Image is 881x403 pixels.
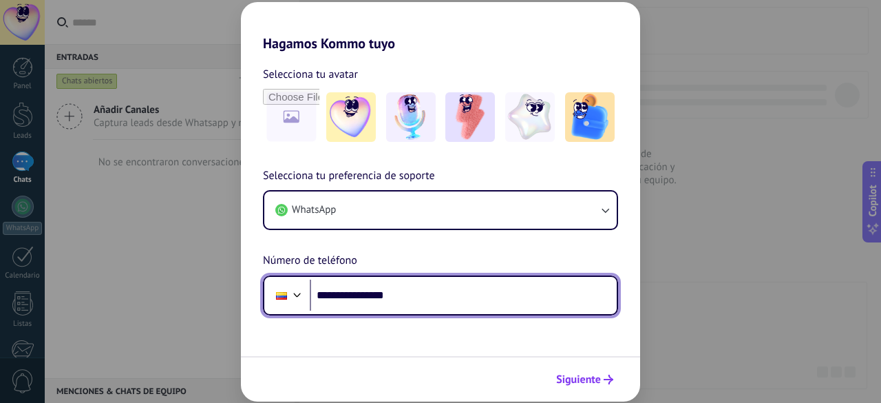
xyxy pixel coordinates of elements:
span: WhatsApp [292,203,336,217]
span: Siguiente [556,375,601,384]
button: Siguiente [550,368,619,391]
img: -2.jpeg [386,92,436,142]
div: Colombia: + 57 [268,281,295,310]
img: -5.jpeg [565,92,615,142]
button: WhatsApp [264,192,617,229]
img: -3.jpeg [445,92,495,142]
span: Selecciona tu avatar [263,65,358,83]
span: Número de teléfono [263,252,357,270]
h2: Hagamos Kommo tuyo [241,2,640,52]
span: Selecciona tu preferencia de soporte [263,167,435,185]
img: -1.jpeg [326,92,376,142]
img: -4.jpeg [505,92,555,142]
